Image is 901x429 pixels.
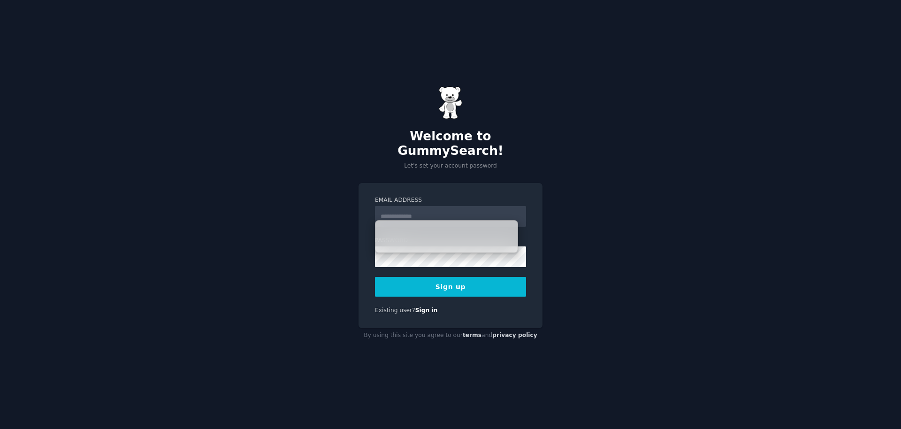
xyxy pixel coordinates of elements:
a: Sign in [415,307,438,314]
label: Email Address [375,196,526,205]
p: Let's set your account password [359,162,542,170]
span: Existing user? [375,307,415,314]
button: Sign up [375,277,526,297]
a: terms [463,332,481,338]
h2: Welcome to GummySearch! [359,129,542,159]
img: Gummy Bear [439,86,462,119]
div: By using this site you agree to our and [359,328,542,343]
a: privacy policy [492,332,537,338]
